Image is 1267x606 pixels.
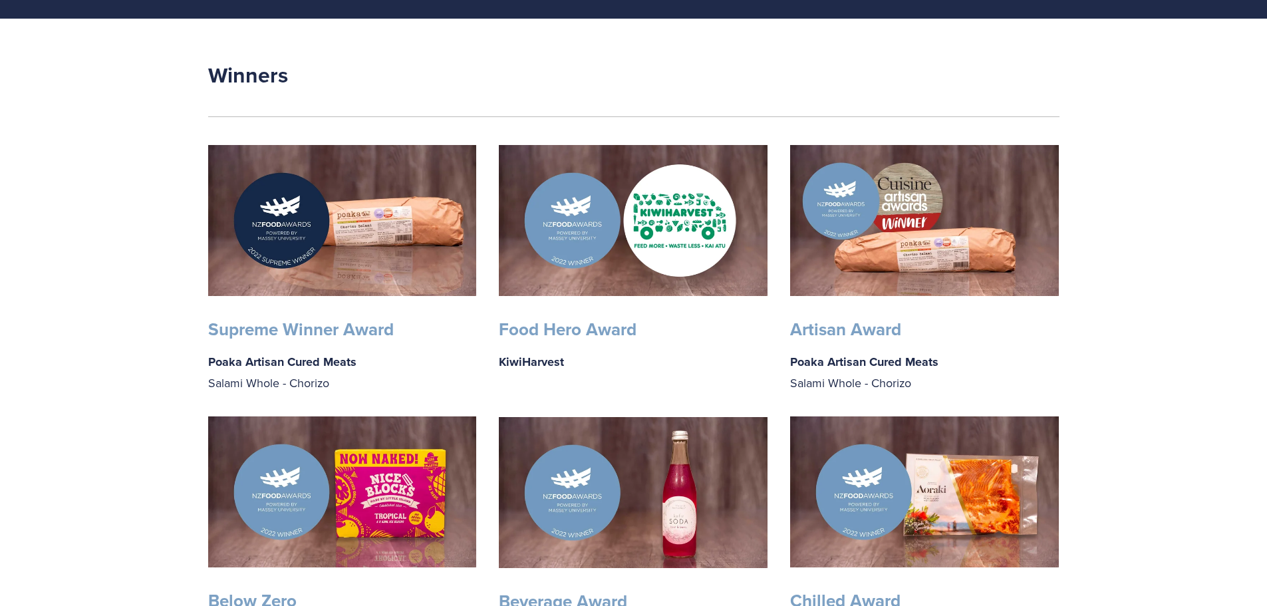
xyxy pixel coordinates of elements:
strong: Winners [208,59,288,90]
strong: Supreme Winner Award [208,317,394,342]
strong: Poaka Artisan Cured Meats [208,353,356,371]
strong: Artisan Award [790,317,901,342]
p: Salami Whole - Chorizo [208,351,477,394]
strong: KiwiHarvest [499,353,564,392]
strong: Poaka Artisan Cured Meats [790,353,938,371]
p: Salami Whole - Chorizo [790,351,1059,394]
strong: Food Hero Award [499,317,636,342]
